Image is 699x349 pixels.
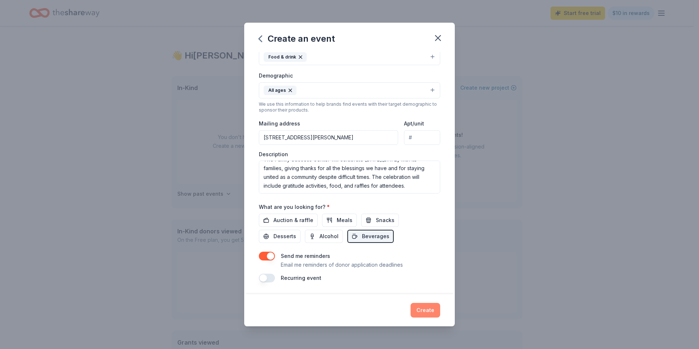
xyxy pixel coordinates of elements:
[281,275,321,281] label: Recurring event
[361,214,399,227] button: Snacks
[259,151,288,158] label: Description
[305,230,343,243] button: Alcohol
[362,232,389,241] span: Beverages
[259,120,300,127] label: Mailing address
[259,161,440,194] textarea: The Family Success Center will celebrate [DATE][DATE] with its families, giving thanks for all th...
[347,230,394,243] button: Beverages
[259,72,293,79] label: Demographic
[259,214,318,227] button: Auction & raffle
[281,253,330,259] label: Send me reminders
[259,82,440,98] button: All ages
[259,33,335,45] div: Create an event
[259,230,301,243] button: Desserts
[404,120,424,127] label: Apt/unit
[411,303,440,318] button: Create
[259,49,440,65] button: Food & drink
[322,214,357,227] button: Meals
[281,260,403,269] p: Email me reminders of donor application deadlines
[264,86,296,95] div: All ages
[376,216,394,225] span: Snacks
[273,216,313,225] span: Auction & raffle
[404,130,440,145] input: #
[264,52,307,62] div: Food & drink
[259,101,440,113] div: We use this information to help brands find events with their target demographic to sponsor their...
[273,232,296,241] span: Desserts
[259,203,330,211] label: What are you looking for?
[337,216,352,225] span: Meals
[259,130,398,145] input: Enter a US address
[320,232,339,241] span: Alcohol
